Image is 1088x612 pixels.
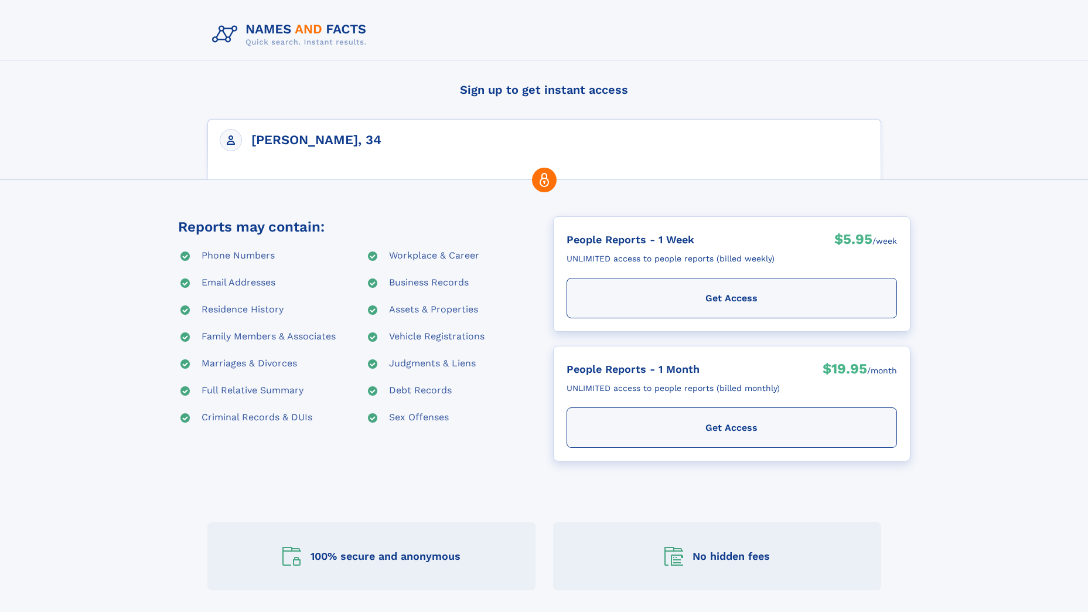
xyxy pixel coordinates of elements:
[567,249,775,268] div: UNLIMITED access to people reports (billed weekly)
[867,359,897,382] div: /month
[207,19,376,50] img: Logo Names and Facts
[202,357,297,371] div: Marriages & Divorces
[567,359,780,379] div: People Reports - 1 Month
[567,379,780,398] div: UNLIMITED access to people reports (billed monthly)
[202,249,275,263] div: Phone Numbers
[389,276,469,290] div: Business Records
[567,230,775,249] div: People Reports - 1 Week
[202,384,303,398] div: Full Relative Summary
[202,330,336,344] div: Family Members & Associates
[567,278,897,318] div: Get Access
[389,411,449,425] div: Sex Offenses
[202,276,275,290] div: Email Addresses
[389,384,452,398] div: Debt Records
[202,303,284,317] div: Residence History
[389,303,478,317] div: Assets & Properties
[693,549,770,563] div: No hidden fees
[389,330,485,344] div: Vehicle Registrations
[834,230,872,252] div: $5.95
[872,230,897,252] div: /week
[202,411,312,425] div: Criminal Records & DUIs
[311,549,461,563] div: 100% secure and anonymous
[823,359,867,382] div: $19.95
[389,357,476,371] div: Judgments & Liens
[207,72,881,107] h4: Sign up to get instant access
[567,407,897,448] div: Get Access
[389,249,479,263] div: Workplace & Career
[178,216,325,237] div: Reports may contain:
